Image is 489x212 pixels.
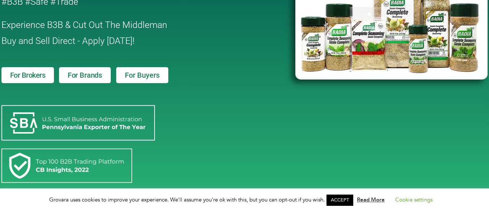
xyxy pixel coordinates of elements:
a: ACCEPT [326,195,353,206]
span: For Brands [68,72,102,79]
span: Grovara uses cookies to improve your experience. We'll assume you're ok with this, but you can op... [49,196,440,203]
span: For Buyers [125,72,160,79]
span: Buy and Sell Direct - Apply [DATE]! [1,36,135,46]
a: For Brokers [1,67,54,83]
span: Experience B3B & Cut Out The Middleman [1,20,167,30]
a: Cookie settings [395,196,433,203]
a: For Brands [59,67,111,83]
span: For Brokers [10,72,46,79]
a: For Buyers [116,67,168,83]
a: Read More [357,196,385,203]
